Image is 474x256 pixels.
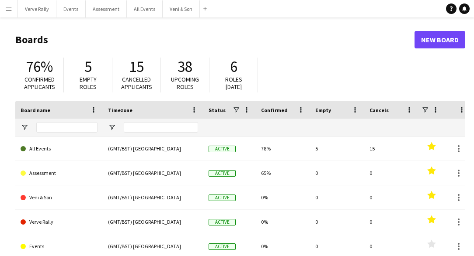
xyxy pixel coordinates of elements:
[21,123,28,131] button: Open Filter Menu
[103,185,203,209] div: (GMT/BST) [GEOGRAPHIC_DATA]
[364,161,418,185] div: 0
[121,75,152,91] span: Cancelled applicants
[256,185,310,209] div: 0%
[21,107,50,113] span: Board name
[26,57,53,76] span: 76%
[209,243,236,250] span: Active
[364,137,418,160] div: 15
[364,185,418,209] div: 0
[103,161,203,185] div: (GMT/BST) [GEOGRAPHIC_DATA]
[108,123,116,131] button: Open Filter Menu
[171,75,199,91] span: Upcoming roles
[56,0,86,17] button: Events
[80,75,97,91] span: Empty roles
[209,146,236,152] span: Active
[256,161,310,185] div: 65%
[21,137,98,161] a: All Events
[21,210,98,234] a: Verve Rally
[209,170,236,177] span: Active
[163,0,200,17] button: Veni & Son
[209,107,226,113] span: Status
[178,57,192,76] span: 38
[310,185,364,209] div: 0
[86,0,127,17] button: Assessment
[129,57,144,76] span: 15
[36,122,98,133] input: Board name Filter Input
[15,33,415,46] h1: Boards
[127,0,163,17] button: All Events
[369,107,389,113] span: Cancels
[415,31,465,48] a: New Board
[364,210,418,234] div: 0
[18,0,56,17] button: Verve Rally
[21,185,98,210] a: Veni & Son
[310,161,364,185] div: 0
[256,137,310,160] div: 78%
[310,210,364,234] div: 0
[261,107,288,113] span: Confirmed
[310,137,364,160] div: 5
[230,57,237,76] span: 6
[124,122,198,133] input: Timezone Filter Input
[256,210,310,234] div: 0%
[108,107,132,113] span: Timezone
[103,137,203,160] div: (GMT/BST) [GEOGRAPHIC_DATA]
[24,75,55,91] span: Confirmed applicants
[103,210,203,234] div: (GMT/BST) [GEOGRAPHIC_DATA]
[315,107,331,113] span: Empty
[21,161,98,185] a: Assessment
[84,57,92,76] span: 5
[225,75,242,91] span: Roles [DATE]
[209,195,236,201] span: Active
[209,219,236,225] span: Active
